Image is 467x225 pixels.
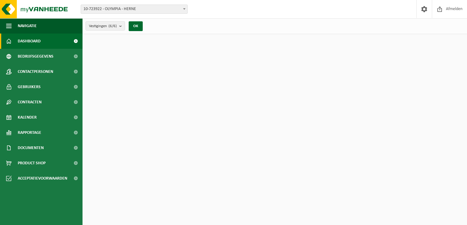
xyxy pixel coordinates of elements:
span: Product Shop [18,155,46,171]
span: Documenten [18,140,44,155]
span: Kalender [18,110,37,125]
span: Contactpersonen [18,64,53,79]
span: Contracten [18,95,42,110]
span: Dashboard [18,34,41,49]
span: Bedrijfsgegevens [18,49,53,64]
span: 10-723922 - OLYMPIA - HERNE [81,5,188,14]
button: OK [129,21,143,31]
span: Rapportage [18,125,41,140]
span: Vestigingen [89,22,117,31]
span: Gebruikers [18,79,41,95]
span: Acceptatievoorwaarden [18,171,67,186]
span: Navigatie [18,18,37,34]
span: 10-723922 - OLYMPIA - HERNE [81,5,187,13]
count: (6/6) [108,24,117,28]
button: Vestigingen(6/6) [86,21,125,30]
